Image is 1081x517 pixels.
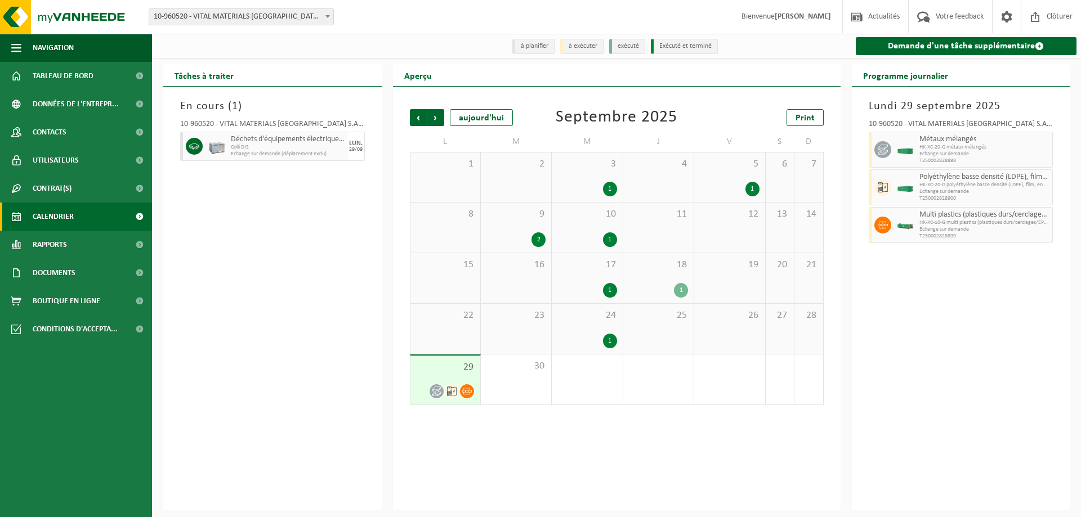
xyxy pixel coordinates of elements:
span: Documents [33,259,75,287]
strong: [PERSON_NAME] [775,12,831,21]
span: 12 [700,208,759,221]
span: HK-XC-20-G polyéthylène basse densité (LDPE), film, en vrac, [919,182,1050,188]
h3: Lundi 29 septembre 2025 [869,98,1053,115]
div: 1 [674,283,688,298]
span: 2 [486,158,546,170]
div: 10-960520 - VITAL MATERIALS [GEOGRAPHIC_DATA] S.A. - TILLY [869,120,1053,132]
a: Print [787,109,824,126]
div: 1 [603,182,617,196]
span: Précédent [410,109,427,126]
span: 26 [700,309,759,322]
span: 17 [557,259,617,271]
img: HK-XC-20-GN-00 [897,183,914,192]
span: Echange sur demande [919,226,1050,233]
td: S [766,132,794,152]
span: 10-960520 - VITAL MATERIALS BELGIUM S.A. - TILLY [149,9,333,25]
span: Echange sur demande (déplacement exclu) [231,151,345,158]
span: Suivant [427,109,444,126]
span: 11 [629,208,688,221]
img: HK-XC-10-GN-00 [897,221,914,230]
li: Exécuté et terminé [651,39,718,54]
span: 29 [416,361,475,374]
td: D [794,132,823,152]
div: 29/09 [349,147,363,152]
span: Déchets d'équipements électriques et électroniques - Sans tubes cathodiques [231,135,345,144]
span: 16 [486,259,546,271]
span: T250002828900 [919,195,1050,202]
span: Polyéthylène basse densité (LDPE), film, en vrac, naturel [919,173,1050,182]
span: 23 [486,309,546,322]
span: 1 [232,101,238,112]
span: Multi plastics (plastiques durs/cerclages/EPS/film naturel/film mélange/PMC) [919,210,1050,219]
li: à exécuter [560,39,604,54]
span: 21 [800,259,817,271]
div: 2 [531,232,546,247]
span: 14 [800,208,817,221]
h2: Aperçu [393,64,443,86]
div: Septembre 2025 [556,109,677,126]
span: 9 [486,208,546,221]
span: Métaux mélangés [919,135,1050,144]
span: 18 [629,259,688,271]
span: 15 [416,259,475,271]
span: 25 [629,309,688,322]
span: HK-XC-10-G multi plastics (plastiques durs/cerclages/EPS/fil [919,219,1050,226]
div: 1 [745,182,760,196]
td: L [410,132,481,152]
span: 7 [800,158,817,170]
li: exécuté [609,39,645,54]
td: M [552,132,623,152]
h2: Programme journalier [852,64,959,86]
span: 6 [771,158,788,170]
li: à planifier [512,39,555,54]
td: M [481,132,552,152]
span: Echange sur demande [919,188,1050,195]
span: Print [796,114,815,123]
span: T250002828899 [919,233,1050,240]
span: 30 [486,360,546,372]
span: Contacts [33,118,66,146]
span: Boutique en ligne [33,287,100,315]
span: 19 [700,259,759,271]
span: HK-XC-20-G métaux mélangés [919,144,1050,151]
h3: En cours ( ) [180,98,365,115]
div: LUN. [349,140,363,147]
span: Rapports [33,231,67,259]
img: HK-XC-20-GN-00 [897,146,914,154]
span: 10 [557,208,617,221]
span: Utilisateurs [33,146,79,174]
td: V [694,132,765,152]
span: 4 [629,158,688,170]
div: 1 [603,232,617,247]
span: Conditions d'accepta... [33,315,118,343]
span: Tableau de bord [33,62,93,90]
div: aujourd'hui [450,109,513,126]
div: 1 [603,334,617,348]
span: 1 [416,158,475,170]
span: Contrat(s) [33,174,72,203]
a: Demande d'une tâche supplémentaire [856,37,1077,55]
div: 1 [603,283,617,298]
span: 13 [771,208,788,221]
span: 22 [416,309,475,322]
span: 28 [800,309,817,322]
span: 10-960520 - VITAL MATERIALS BELGIUM S.A. - TILLY [149,8,334,25]
span: 8 [416,208,475,221]
span: 27 [771,309,788,322]
span: 3 [557,158,617,170]
span: 20 [771,259,788,271]
span: 5 [700,158,759,170]
span: Echange sur demande [919,151,1050,158]
span: 24 [557,309,617,322]
td: J [623,132,694,152]
span: T250002828898 [919,158,1050,164]
img: PB-LB-0680-HPE-GY-11 [208,138,225,155]
span: Navigation [33,34,74,62]
span: Colli DIS [231,144,345,151]
span: Données de l'entrepr... [33,90,119,118]
h2: Tâches à traiter [163,64,245,86]
div: 10-960520 - VITAL MATERIALS [GEOGRAPHIC_DATA] S.A. - TILLY [180,120,365,132]
span: Calendrier [33,203,74,231]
